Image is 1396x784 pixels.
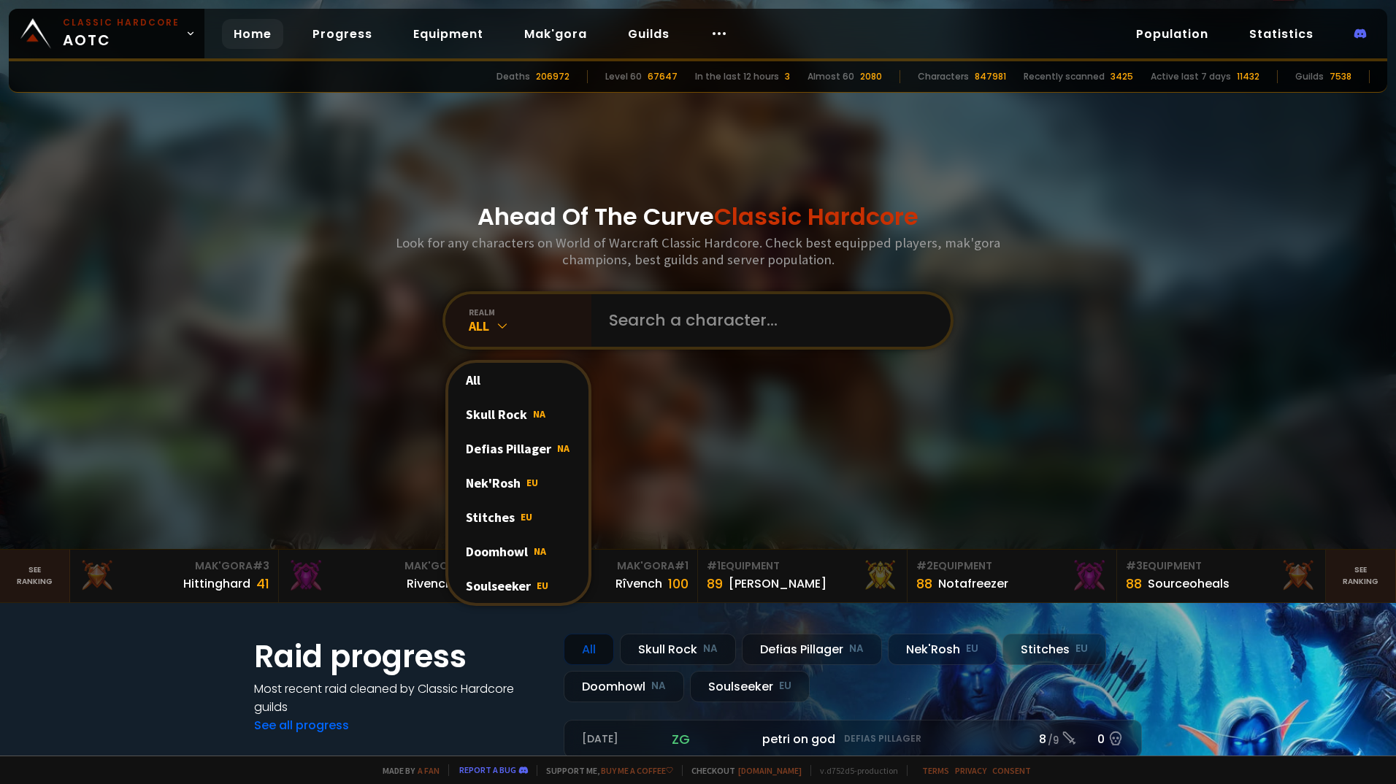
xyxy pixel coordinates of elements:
div: Mak'Gora [79,558,270,574]
a: Population [1124,19,1220,49]
h1: Ahead Of The Curve [478,199,918,234]
div: 88 [916,574,932,593]
a: Buy me a coffee [601,765,673,776]
a: Classic HardcoreAOTC [9,9,204,58]
span: # 2 [916,558,933,573]
a: Mak'Gora#2Rivench100 [279,550,488,602]
div: Level 60 [605,70,642,83]
a: See all progress [254,717,349,734]
h1: Raid progress [254,634,546,680]
small: EU [779,679,791,693]
a: Statistics [1238,19,1325,49]
div: Nek'Rosh [888,634,997,665]
h4: Most recent raid cleaned by Classic Hardcore guilds [254,680,546,716]
a: Mak'gora [513,19,599,49]
a: [DOMAIN_NAME] [738,765,802,776]
div: Doomhowl [448,534,588,569]
div: Almost 60 [808,70,854,83]
a: #1Equipment89[PERSON_NAME] [698,550,908,602]
a: Terms [922,765,949,776]
small: EU [1075,642,1088,656]
input: Search a character... [600,294,933,347]
a: a fan [418,765,440,776]
small: NA [703,642,718,656]
span: NA [533,407,545,420]
a: Mak'Gora#3Hittinghard41 [70,550,280,602]
div: All [448,363,588,397]
div: Active last 7 days [1151,70,1231,83]
div: Soulseeker [690,671,810,702]
div: Stitches [1002,634,1106,665]
div: 88 [1126,574,1142,593]
span: EU [526,476,538,489]
div: Equipment [916,558,1108,574]
a: Seeranking [1326,550,1396,602]
div: Skull Rock [620,634,736,665]
div: Soulseeker [448,569,588,603]
a: Mak'Gora#1Rîvench100 [488,550,698,602]
small: EU [966,642,978,656]
div: 7538 [1330,70,1351,83]
div: 206972 [536,70,569,83]
div: Rîvench [615,574,662,593]
a: #2Equipment88Notafreezer [908,550,1117,602]
div: 11432 [1237,70,1259,83]
div: Equipment [707,558,898,574]
div: Deaths [496,70,530,83]
div: 67647 [648,70,678,83]
div: All [469,318,591,334]
div: [PERSON_NAME] [729,574,827,593]
a: Progress [301,19,384,49]
span: AOTC [63,16,180,51]
a: #3Equipment88Sourceoheals [1117,550,1327,602]
div: Doomhowl [564,671,684,702]
div: Recently scanned [1024,70,1105,83]
span: EU [537,579,548,592]
a: Report a bug [459,764,516,775]
div: 41 [256,574,269,593]
div: Rivench [407,574,453,593]
div: 3425 [1111,70,1133,83]
small: Classic Hardcore [63,16,180,29]
span: NA [534,545,546,558]
div: Equipment [1126,558,1317,574]
div: 3 [785,70,790,83]
a: Guilds [616,19,681,49]
div: realm [469,307,591,318]
div: Notafreezer [938,574,1008,593]
span: Support me, [537,765,673,776]
a: [DATE]zgpetri on godDefias Pillager8 /90 [564,720,1142,758]
small: NA [651,679,666,693]
span: # 3 [253,558,269,573]
span: Checkout [682,765,802,776]
span: Classic Hardcore [714,200,918,233]
div: Stitches [448,500,588,534]
span: # 3 [1126,558,1143,573]
div: 89 [707,574,723,593]
span: NA [557,442,569,455]
div: Mak'Gora [497,558,689,574]
div: Skull Rock [448,397,588,431]
a: Consent [992,765,1031,776]
div: Guilds [1295,70,1324,83]
a: Home [222,19,283,49]
div: In the last 12 hours [695,70,779,83]
span: # 1 [707,558,721,573]
small: NA [849,642,864,656]
div: Characters [918,70,969,83]
div: Nek'Rosh [448,466,588,500]
a: Privacy [955,765,986,776]
span: # 1 [675,558,689,573]
div: Hittinghard [183,574,250,593]
span: v. d752d5 - production [810,765,898,776]
div: All [564,634,614,665]
span: EU [521,510,532,523]
div: 847981 [975,70,1006,83]
span: Made by [374,765,440,776]
div: 2080 [860,70,882,83]
h3: Look for any characters on World of Warcraft Classic Hardcore. Check best equipped players, mak'g... [390,234,1006,268]
div: Mak'Gora [288,558,479,574]
a: Equipment [402,19,495,49]
div: Defias Pillager [742,634,882,665]
div: 100 [668,574,689,593]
